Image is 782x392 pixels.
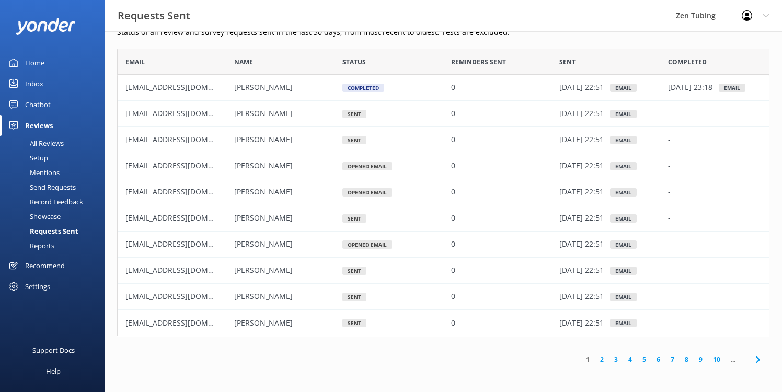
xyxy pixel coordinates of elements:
[610,214,637,223] div: Email
[342,136,366,144] div: Sent
[6,165,60,180] div: Mentions
[6,180,105,194] a: Send Requests
[708,354,726,364] a: 10
[581,354,595,364] a: 1
[559,57,576,67] span: Sent
[680,354,694,364] a: 8
[118,7,190,24] h3: Requests Sent
[610,162,637,170] div: Email
[342,84,384,92] div: Completed
[610,240,637,249] div: Email
[651,354,665,364] a: 6
[6,238,54,253] div: Reports
[610,84,637,92] div: Email
[6,224,78,238] div: Requests Sent
[559,291,604,303] p: [DATE] 22:51
[234,266,293,275] span: [PERSON_NAME]
[6,224,105,238] a: Requests Sent
[559,134,604,146] p: [DATE] 22:51
[234,318,293,328] span: [PERSON_NAME]
[610,319,637,327] div: Email
[610,188,637,197] div: Email
[6,194,83,209] div: Record Feedback
[234,161,293,171] span: [PERSON_NAME]
[234,135,293,145] span: [PERSON_NAME]
[342,214,366,223] div: Sent
[6,151,105,165] a: Setup
[610,293,637,301] div: Email
[117,75,769,101] div: row
[25,73,43,94] div: Inbox
[25,52,44,73] div: Home
[668,291,671,303] p: -
[6,238,105,253] a: Reports
[451,291,455,303] p: 0
[668,160,671,172] p: -
[342,57,366,67] span: Status
[342,293,366,301] div: Sent
[342,110,366,118] div: Sent
[6,136,64,151] div: All Reviews
[559,265,604,276] p: [DATE] 22:51
[117,127,769,153] div: row
[451,317,455,329] p: 0
[694,354,708,364] a: 9
[668,187,671,198] p: -
[610,267,637,275] div: Email
[125,318,248,328] span: [EMAIL_ADDRESS][DOMAIN_NAME]
[117,75,769,336] div: grid
[46,361,61,382] div: Help
[451,160,455,172] p: 0
[117,179,769,205] div: row
[559,239,604,250] p: [DATE] 22:51
[665,354,680,364] a: 7
[6,180,76,194] div: Send Requests
[342,240,392,249] div: Opened Email
[451,57,506,67] span: Reminders Sent
[559,82,604,94] p: [DATE] 22:51
[16,18,76,35] img: yonder-white-logo.png
[451,239,455,250] p: 0
[6,209,61,224] div: Showcase
[451,213,455,224] p: 0
[559,317,604,329] p: [DATE] 22:51
[234,109,293,119] span: [PERSON_NAME]
[125,57,145,67] span: Email
[6,194,105,209] a: Record Feedback
[726,354,741,364] span: ...
[125,239,248,249] span: [EMAIL_ADDRESS][DOMAIN_NAME]
[117,232,769,258] div: row
[668,265,671,276] p: -
[668,213,671,224] p: -
[32,340,75,361] div: Support Docs
[719,84,745,92] div: email
[234,57,253,67] span: Name
[125,266,248,275] span: [EMAIL_ADDRESS][DOMAIN_NAME]
[595,354,609,364] a: 2
[117,101,769,127] div: row
[451,108,455,120] p: 0
[125,213,248,223] span: [EMAIL_ADDRESS][DOMAIN_NAME]
[451,82,455,94] p: 0
[234,292,293,302] span: [PERSON_NAME]
[117,310,769,336] div: row
[610,136,637,144] div: Email
[234,213,293,223] span: [PERSON_NAME]
[125,83,248,93] span: [EMAIL_ADDRESS][DOMAIN_NAME]
[234,83,293,93] span: [PERSON_NAME]
[342,162,392,170] div: Opened Email
[25,115,53,136] div: Reviews
[234,239,293,249] span: [PERSON_NAME]
[559,187,604,198] p: [DATE] 22:51
[117,284,769,310] div: row
[342,188,392,197] div: Opened Email
[117,153,769,179] div: row
[117,27,769,38] p: Status of all review and survey requests sent in the last 30 days, from most recent to oldest. Te...
[559,108,604,120] p: [DATE] 22:51
[637,354,651,364] a: 5
[6,165,105,180] a: Mentions
[609,354,623,364] a: 3
[559,160,604,172] p: [DATE] 22:51
[668,134,671,146] p: -
[668,57,707,67] span: Completed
